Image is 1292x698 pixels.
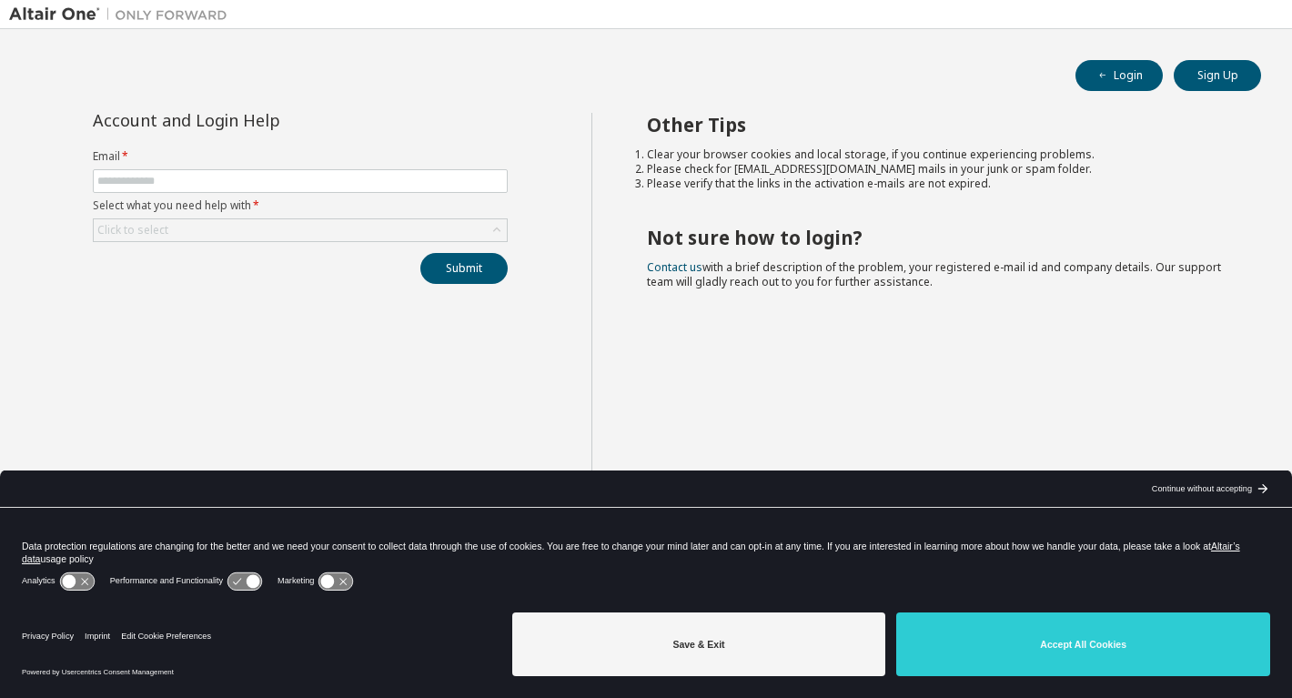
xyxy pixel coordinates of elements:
[93,198,508,213] label: Select what you need help with
[647,226,1229,249] h2: Not sure how to login?
[647,113,1229,137] h2: Other Tips
[97,223,168,238] div: Click to select
[93,149,508,164] label: Email
[9,5,237,24] img: Altair One
[647,259,702,275] a: Contact us
[1174,60,1261,91] button: Sign Up
[420,253,508,284] button: Submit
[647,147,1229,162] li: Clear your browser cookies and local storage, if you continue experiencing problems.
[1075,60,1163,91] button: Login
[647,162,1229,177] li: Please check for [EMAIL_ADDRESS][DOMAIN_NAME] mails in your junk or spam folder.
[647,259,1221,289] span: with a brief description of the problem, your registered e-mail id and company details. Our suppo...
[647,177,1229,191] li: Please verify that the links in the activation e-mails are not expired.
[94,219,507,241] div: Click to select
[93,113,425,127] div: Account and Login Help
